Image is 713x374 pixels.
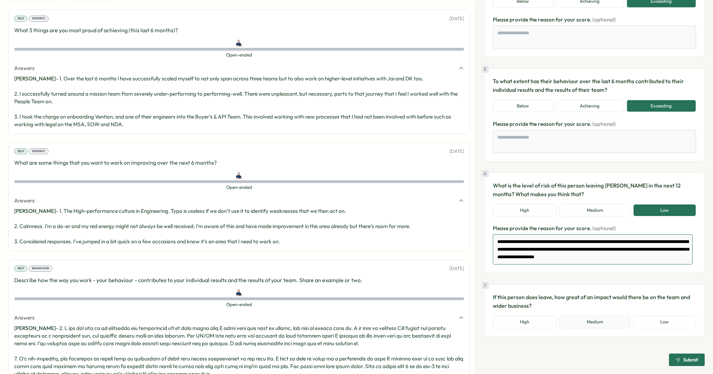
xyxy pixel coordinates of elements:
[538,225,556,232] span: reason
[669,354,705,366] button: Submit
[556,121,564,127] span: for
[576,16,592,23] span: score.
[592,16,616,23] span: (optional)
[29,16,49,22] div: Generic
[493,293,696,310] p: If this person does leave, how great of an impact would there be on the team and wider business?
[592,225,616,232] span: (optional)
[564,121,576,127] span: your
[14,302,464,308] span: Open-ended
[509,16,529,23] span: provide
[14,197,464,205] button: Answers
[449,266,464,272] p: [DATE]
[493,316,557,328] button: High
[509,121,529,127] span: provide
[29,148,49,155] div: Generic
[559,316,630,328] button: Medium
[538,16,556,23] span: reason
[14,314,464,322] button: Answers
[482,66,489,73] div: 5
[449,16,464,22] p: [DATE]
[529,225,538,232] span: the
[14,314,35,322] span: Answers
[556,100,624,112] button: Achieving
[482,170,489,177] div: 6
[493,181,696,199] p: What is the level of risk of this person leaving [PERSON_NAME] in the next 12 months? What makes ...
[14,197,35,205] span: Answers
[493,77,696,94] p: To what extent has their behaviour over the last 6 months contributed to their individual results...
[14,26,464,35] p: What 3 things are you most proud of achieving (this last 6 months)?
[556,225,564,232] span: for
[14,158,464,167] p: What are some things that you want to work on improving over the next 6 months?
[14,16,27,22] div: Self
[493,121,509,127] span: Please
[235,288,243,296] img: James Nock
[29,266,52,272] div: Behaviour
[576,225,592,232] span: score.
[14,64,35,72] span: Answers
[564,16,576,23] span: your
[592,121,616,127] span: (optional)
[576,121,592,127] span: score.
[493,225,509,232] span: Please
[683,357,698,362] span: Submit
[627,100,696,112] button: Exceeding
[14,148,27,155] div: Self
[235,39,243,46] img: James Nock
[14,64,464,72] button: Answers
[14,75,56,82] span: [PERSON_NAME]
[529,16,538,23] span: the
[14,207,464,245] p: - 1. The High-performance culture in Engineering. Typo is useless if we don’t use it to identify ...
[493,100,553,112] button: Below
[14,266,27,272] div: Self
[509,225,529,232] span: provide
[633,316,696,328] button: Low
[14,276,464,285] p: Describe how the way you work - your behaviour - contributes to your individual results and the r...
[493,204,557,217] button: High
[14,75,464,128] p: - 1. Over the last 6 months I have successfully scaled myself to not only span across three teams...
[14,52,464,58] span: Open-ended
[556,16,564,23] span: for
[538,121,556,127] span: reason
[14,208,56,214] span: [PERSON_NAME]
[449,148,464,155] p: [DATE]
[633,204,696,217] button: Low
[559,204,630,217] button: Medium
[14,184,464,191] span: Open-ended
[235,171,243,179] img: James Nock
[14,325,56,331] span: [PERSON_NAME]
[564,225,576,232] span: your
[482,282,489,289] div: 7
[493,16,509,23] span: Please
[529,121,538,127] span: the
